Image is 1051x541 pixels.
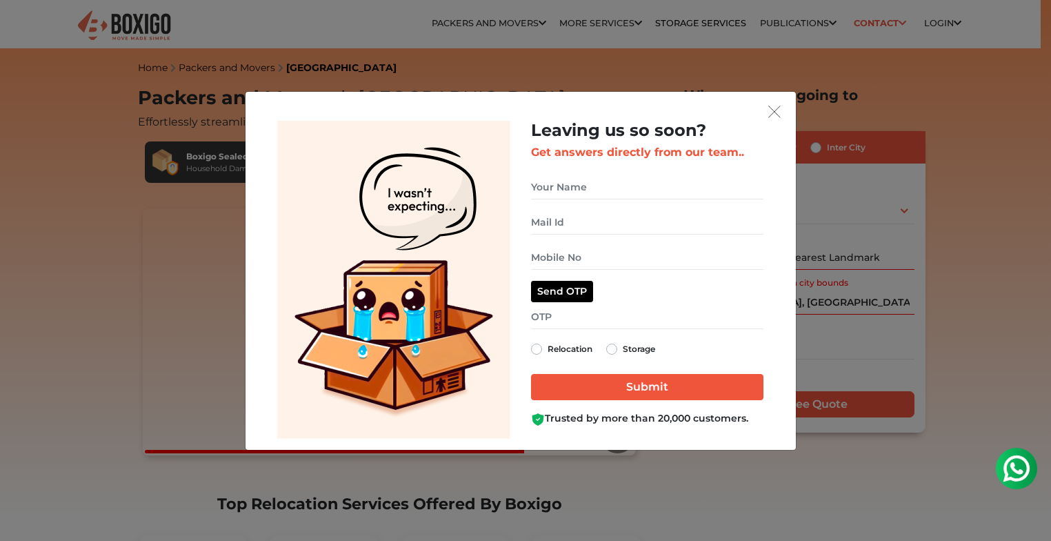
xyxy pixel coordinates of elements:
[531,210,763,235] input: Mail Id
[531,146,763,159] h3: Get answers directly from our team..
[768,106,781,118] img: exit
[623,341,655,357] label: Storage
[277,121,510,439] img: Lead Welcome Image
[531,413,545,426] img: Boxigo Customer Shield
[531,305,763,329] input: OTP
[531,246,763,270] input: Mobile No
[531,121,763,141] h2: Leaving us so soon?
[531,411,763,426] div: Trusted by more than 20,000 customers.
[531,374,763,400] input: Submit
[14,14,41,41] img: whatsapp-icon.svg
[548,341,592,357] label: Relocation
[531,281,593,302] button: Send OTP
[531,175,763,199] input: Your Name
